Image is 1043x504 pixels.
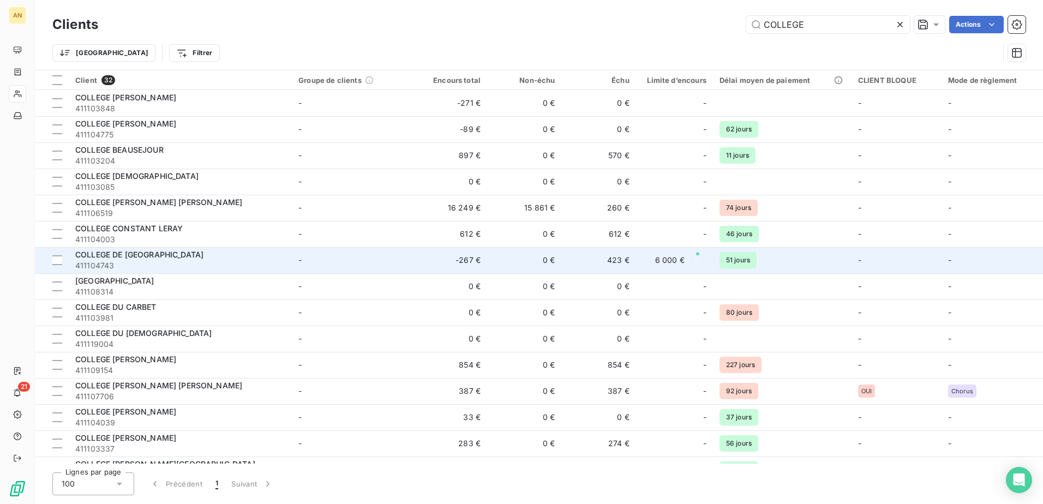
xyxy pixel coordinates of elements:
[487,404,561,430] td: 0 €
[948,203,951,212] span: -
[75,224,183,233] span: COLLEGE CONSTANT LERAY
[703,333,706,344] span: -
[948,76,1036,85] div: Mode de règlement
[948,255,951,265] span: -
[75,103,285,114] span: 411103848
[487,90,561,116] td: 0 €
[413,378,487,404] td: 387 €
[487,247,561,273] td: 0 €
[169,44,219,62] button: Filtrer
[948,281,951,291] span: -
[75,302,157,311] span: COLLEGE DU CARBET
[487,457,561,483] td: 0 €
[52,15,98,34] h3: Clients
[75,313,285,323] span: 411103981
[487,116,561,142] td: 0 €
[75,339,285,350] span: 411119004
[858,124,861,134] span: -
[561,247,636,273] td: 423 €
[561,299,636,326] td: 0 €
[561,142,636,169] td: 570 €
[487,430,561,457] td: 0 €
[298,98,302,107] span: -
[858,412,861,422] span: -
[75,381,242,390] span: COLLEGE [PERSON_NAME] [PERSON_NAME]
[561,430,636,457] td: 274 €
[62,478,75,489] span: 100
[948,334,951,343] span: -
[9,480,26,497] img: Logo LeanPay
[298,255,302,265] span: -
[703,202,706,213] span: -
[487,221,561,247] td: 0 €
[209,472,225,495] button: 1
[413,195,487,221] td: 16 249 €
[561,195,636,221] td: 260 €
[487,169,561,195] td: 0 €
[413,247,487,273] td: -267 €
[298,334,302,343] span: -
[1006,467,1032,493] div: Open Intercom Messenger
[703,386,706,397] span: -
[703,359,706,370] span: -
[298,76,362,85] span: Groupe de clients
[101,75,115,85] span: 32
[75,145,164,154] span: COLLEGE BEAUSEJOUR
[487,273,561,299] td: 0 €
[75,355,176,364] span: COLLEGE [PERSON_NAME]
[720,76,845,85] div: Délai moyen de paiement
[858,360,861,369] span: -
[75,276,154,285] span: [GEOGRAPHIC_DATA]
[298,203,302,212] span: -
[413,404,487,430] td: 33 €
[487,352,561,378] td: 0 €
[951,388,973,394] span: Chorus
[858,255,861,265] span: -
[561,273,636,299] td: 0 €
[858,439,861,448] span: -
[225,472,280,495] button: Suivant
[413,457,487,483] td: 0 €
[413,352,487,378] td: 854 €
[561,352,636,378] td: 854 €
[413,221,487,247] td: 612 €
[703,307,706,318] span: -
[413,169,487,195] td: 0 €
[858,98,861,107] span: -
[75,365,285,376] span: 411109154
[487,195,561,221] td: 15 861 €
[75,76,97,85] span: Client
[419,76,481,85] div: Encours total
[720,461,758,478] span: 56 jours
[643,76,706,85] div: Limite d’encours
[720,357,762,373] span: 227 jours
[75,119,176,128] span: COLLEGE [PERSON_NAME]
[75,208,285,219] span: 411106519
[746,16,910,33] input: Rechercher
[298,439,302,448] span: -
[75,391,285,402] span: 411107706
[703,98,706,109] span: -
[948,98,951,107] span: -
[9,7,26,24] div: AN
[561,221,636,247] td: 612 €
[720,409,758,425] span: 37 jours
[720,226,759,242] span: 46 jours
[703,281,706,292] span: -
[858,308,861,317] span: -
[720,304,759,321] span: 80 jours
[568,76,629,85] div: Échu
[75,93,176,102] span: COLLEGE [PERSON_NAME]
[75,197,242,207] span: COLLEGE [PERSON_NAME] [PERSON_NAME]
[143,472,209,495] button: Précédent
[298,229,302,238] span: -
[487,142,561,169] td: 0 €
[561,116,636,142] td: 0 €
[75,260,285,271] span: 411104743
[720,435,758,452] span: 56 jours
[75,250,203,259] span: COLLEGE DE [GEOGRAPHIC_DATA]
[18,382,30,392] span: 21
[948,124,951,134] span: -
[298,386,302,395] span: -
[298,412,302,422] span: -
